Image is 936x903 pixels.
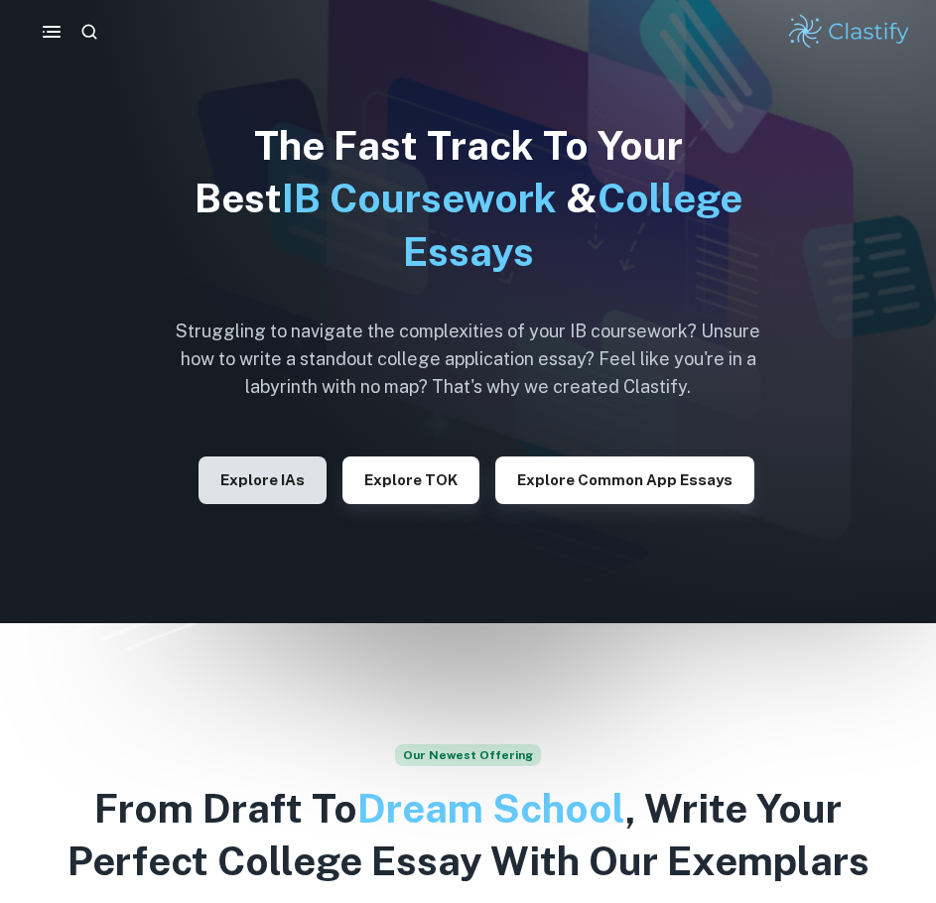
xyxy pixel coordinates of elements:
span: Dream School [357,785,625,832]
a: Explore TOK [342,469,479,488]
a: Explore IAs [199,469,327,488]
button: Explore Common App essays [495,456,754,504]
span: Our Newest Offering [395,744,541,766]
button: Explore TOK [342,456,479,504]
h2: From Draft To , Write Your Perfect College Essay With Our Exemplars [24,782,912,888]
h6: Struggling to navigate the complexities of your IB coursework? Unsure how to write a standout col... [161,318,776,401]
h1: The Fast Track To Your Best & [161,119,776,278]
button: Explore IAs [199,456,327,504]
a: Explore Common App essays [495,469,754,488]
span: IB Coursework [282,175,557,221]
span: College Essays [403,175,742,274]
img: Clastify logo [786,12,912,52]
